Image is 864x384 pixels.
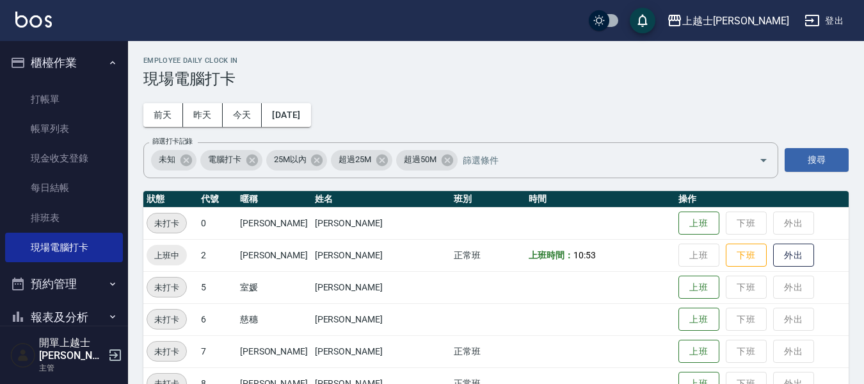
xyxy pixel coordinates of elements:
[151,153,183,166] span: 未知
[331,150,392,171] div: 超過25M
[266,150,328,171] div: 25M以內
[753,150,774,171] button: Open
[678,340,719,363] button: 上班
[183,103,223,127] button: 昨天
[198,303,237,335] td: 6
[312,207,451,239] td: [PERSON_NAME]
[312,335,451,367] td: [PERSON_NAME]
[662,8,794,34] button: 上越士[PERSON_NAME]
[396,150,458,171] div: 超過50M
[143,56,849,65] h2: Employee Daily Clock In
[15,12,52,28] img: Logo
[312,271,451,303] td: [PERSON_NAME]
[630,8,655,33] button: save
[5,114,123,144] a: 帳單列表
[525,191,675,208] th: 時間
[198,191,237,208] th: 代號
[143,70,849,88] h3: 現場電腦打卡
[312,239,451,271] td: [PERSON_NAME]
[451,191,525,208] th: 班別
[200,150,262,171] div: 電腦打卡
[237,303,312,335] td: 慈穗
[312,303,451,335] td: [PERSON_NAME]
[147,217,186,230] span: 未打卡
[152,137,193,146] label: 篩選打卡記錄
[223,103,262,127] button: 今天
[5,233,123,262] a: 現場電腦打卡
[573,250,596,260] span: 10:53
[198,207,237,239] td: 0
[10,342,36,368] img: Person
[331,153,379,166] span: 超過25M
[312,191,451,208] th: 姓名
[237,239,312,271] td: [PERSON_NAME]
[682,13,789,29] div: 上越士[PERSON_NAME]
[5,301,123,334] button: 報表及分析
[262,103,310,127] button: [DATE]
[5,203,123,233] a: 排班表
[39,362,104,374] p: 主管
[198,239,237,271] td: 2
[237,271,312,303] td: 室媛
[785,148,849,172] button: 搜尋
[451,239,525,271] td: 正常班
[237,191,312,208] th: 暱稱
[5,173,123,203] a: 每日結帳
[266,153,314,166] span: 25M以內
[200,153,249,166] span: 電腦打卡
[147,313,186,326] span: 未打卡
[143,103,183,127] button: 前天
[460,149,737,171] input: 篩選條件
[675,191,849,208] th: 操作
[451,335,525,367] td: 正常班
[198,271,237,303] td: 5
[147,249,187,262] span: 上班中
[237,207,312,239] td: [PERSON_NAME]
[396,153,444,166] span: 超過50M
[678,276,719,299] button: 上班
[5,46,123,79] button: 櫃檯作業
[143,191,198,208] th: 狀態
[147,345,186,358] span: 未打卡
[5,267,123,301] button: 預約管理
[678,212,719,235] button: 上班
[799,9,849,33] button: 登出
[5,85,123,114] a: 打帳單
[773,244,814,267] button: 外出
[198,335,237,367] td: 7
[678,308,719,331] button: 上班
[147,281,186,294] span: 未打卡
[237,335,312,367] td: [PERSON_NAME]
[529,250,573,260] b: 上班時間：
[39,337,104,362] h5: 開單上越士[PERSON_NAME]
[151,150,196,171] div: 未知
[5,144,123,173] a: 現金收支登錄
[726,244,767,267] button: 下班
